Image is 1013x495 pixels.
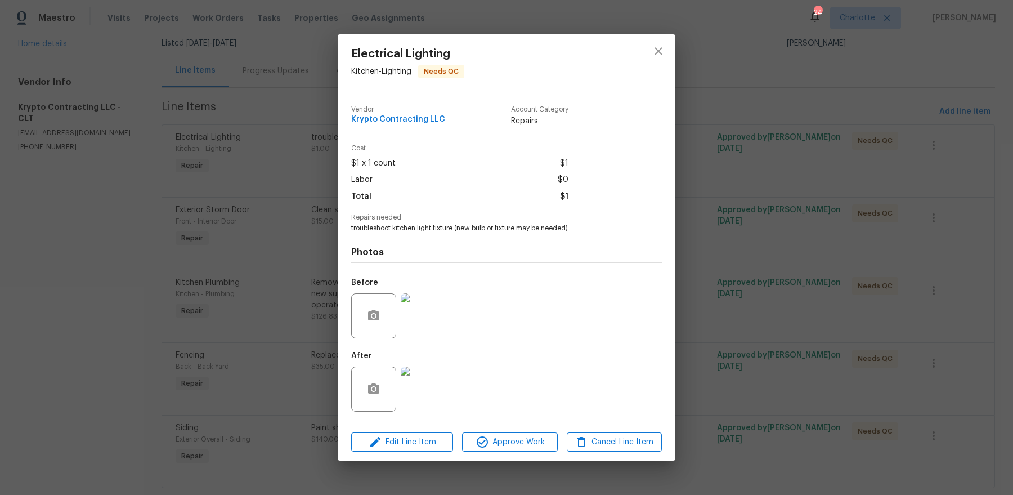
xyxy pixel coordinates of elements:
[351,106,445,113] span: Vendor
[560,155,568,172] span: $1
[351,352,372,360] h5: After
[351,279,378,287] h5: Before
[351,189,371,205] span: Total
[511,106,568,113] span: Account Category
[570,435,658,449] span: Cancel Line Item
[567,432,662,452] button: Cancel Line Item
[351,115,445,124] span: Krypto Contracting LLC
[351,67,411,75] span: Kitchen - Lighting
[462,432,557,452] button: Approve Work
[814,7,822,18] div: 24
[351,172,373,188] span: Labor
[558,172,568,188] span: $0
[351,247,662,258] h4: Photos
[351,214,662,221] span: Repairs needed
[465,435,554,449] span: Approve Work
[351,48,464,60] span: Electrical Lighting
[560,189,568,205] span: $1
[351,145,568,152] span: Cost
[355,435,450,449] span: Edit Line Item
[351,224,631,233] span: troubleshoot kitchen light fixture (new bulb or fixture may be needed)
[351,432,453,452] button: Edit Line Item
[419,66,463,77] span: Needs QC
[645,38,672,65] button: close
[351,155,396,172] span: $1 x 1 count
[511,115,568,127] span: Repairs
